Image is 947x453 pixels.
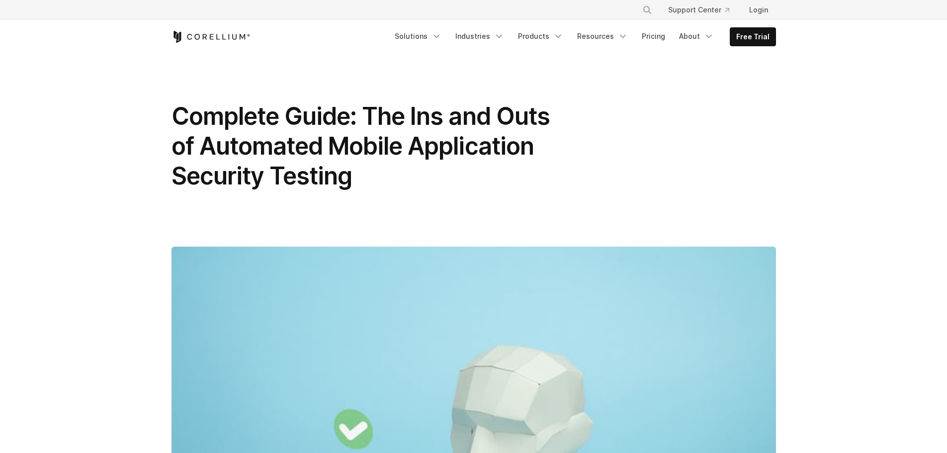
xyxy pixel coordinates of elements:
a: Support Center [660,1,737,19]
span: Complete Guide: The Ins and Outs of Automated Mobile Application Security Testing [172,101,550,190]
a: Products [512,27,569,45]
a: Solutions [389,27,447,45]
a: About [673,27,720,45]
div: Navigation Menu [630,1,776,19]
a: Free Trial [730,28,775,46]
button: Search [638,1,656,19]
a: Login [741,1,776,19]
a: Pricing [636,27,671,45]
div: Navigation Menu [389,27,776,46]
a: Industries [449,27,510,45]
a: Corellium Home [172,31,251,43]
a: Resources [571,27,634,45]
